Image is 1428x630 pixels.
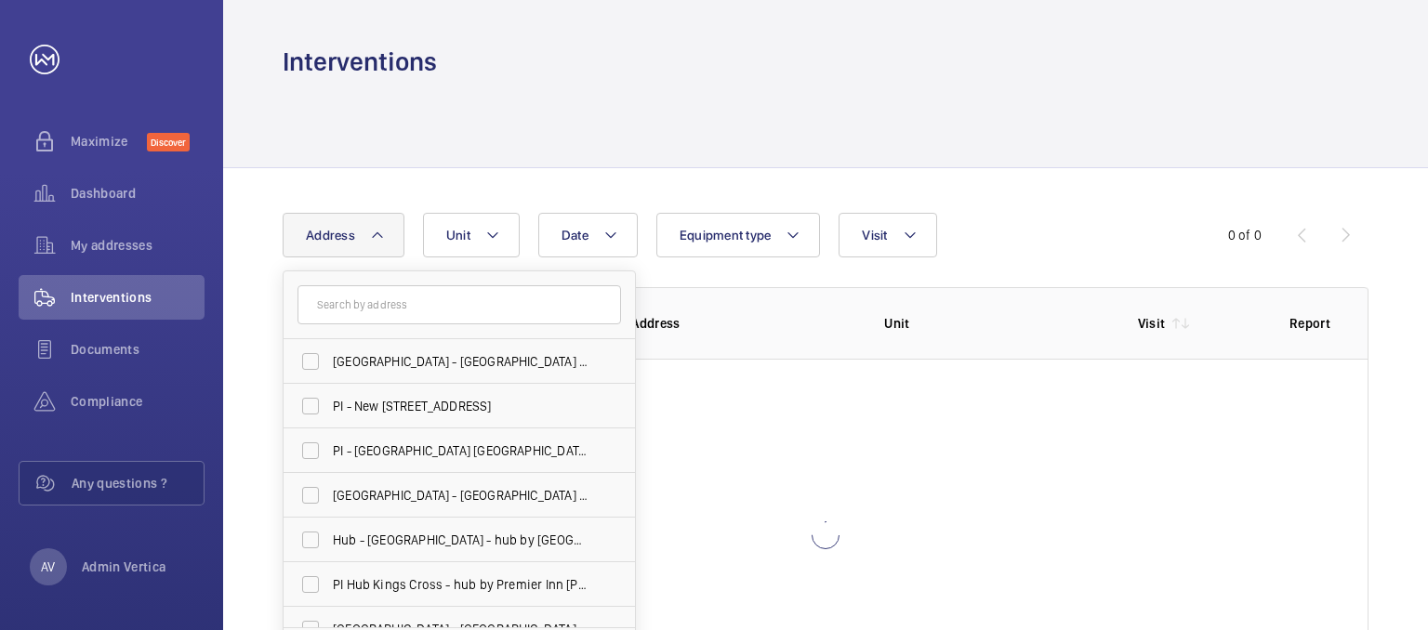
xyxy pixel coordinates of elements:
span: PI - New [STREET_ADDRESS] [333,397,588,415]
span: Any questions ? [72,474,204,492]
span: PI - [GEOGRAPHIC_DATA] [GEOGRAPHIC_DATA] - [STREET_ADDRESS] [333,441,588,460]
span: Documents [71,340,205,359]
p: Visit [1138,314,1166,333]
p: Unit [884,314,1107,333]
span: Date [562,228,588,243]
span: Interventions [71,288,205,307]
span: My addresses [71,236,205,255]
span: Visit [862,228,887,243]
span: [GEOGRAPHIC_DATA] - [GEOGRAPHIC_DATA] ([GEOGRAPHIC_DATA]) - [GEOGRAPHIC_DATA] - [GEOGRAPHIC_DATA]... [333,486,588,505]
button: Visit [839,213,936,257]
input: Search by address [297,285,621,324]
button: Equipment type [656,213,821,257]
span: Equipment type [680,228,772,243]
span: Hub - [GEOGRAPHIC_DATA] - hub by [GEOGRAPHIC_DATA] [GEOGRAPHIC_DATA] [333,531,588,549]
span: Address [306,228,355,243]
button: Address [283,213,404,257]
span: Dashboard [71,184,205,203]
span: [GEOGRAPHIC_DATA] - [GEOGRAPHIC_DATA] - [GEOGRAPHIC_DATA] [GEOGRAPHIC_DATA] [333,352,588,371]
button: Unit [423,213,520,257]
p: AV [41,558,55,576]
span: PI Hub Kings Cross - hub by Premier Inn [PERSON_NAME][GEOGRAPHIC_DATA], [GEOGRAPHIC_DATA] [333,575,588,594]
h1: Interventions [283,45,437,79]
span: Discover [147,133,190,151]
p: Report [1289,314,1330,333]
span: Maximize [71,132,147,151]
span: Unit [446,228,470,243]
p: Admin Vertica [82,558,166,576]
span: Compliance [71,392,205,411]
p: Address [631,314,854,333]
button: Date [538,213,638,257]
div: 0 of 0 [1228,226,1262,244]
